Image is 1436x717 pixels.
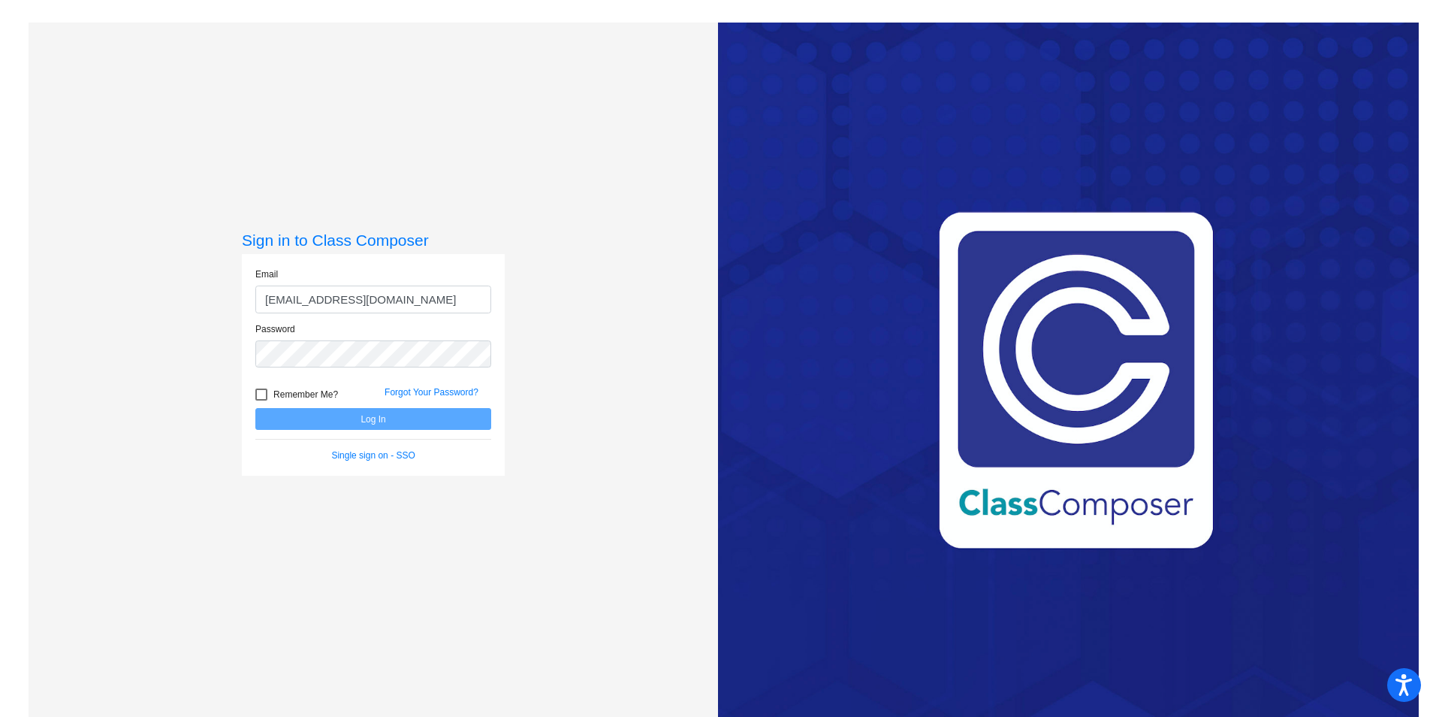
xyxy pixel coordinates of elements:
span: Remember Me? [273,386,338,404]
label: Email [255,268,278,281]
label: Password [255,322,295,336]
a: Single sign on - SSO [331,450,415,461]
h3: Sign in to Class Composer [242,231,505,250]
button: Log In [255,408,491,430]
a: Forgot Your Password? [385,387,478,398]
